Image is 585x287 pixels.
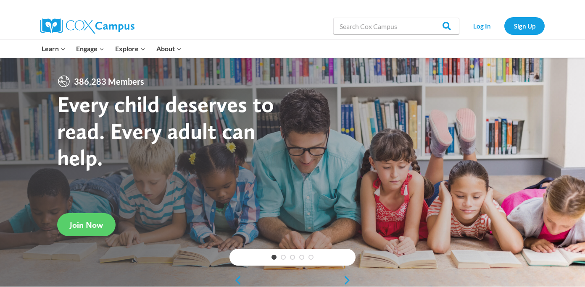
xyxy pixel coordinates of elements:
[229,275,242,285] a: previous
[299,255,304,260] a: 4
[464,17,500,34] a: Log In
[156,43,182,54] span: About
[40,18,134,34] img: Cox Campus
[464,17,545,34] nav: Secondary Navigation
[70,220,103,230] span: Join Now
[57,91,274,171] strong: Every child deserves to read. Every adult can help.
[271,255,277,260] a: 1
[57,213,116,236] a: Join Now
[115,43,145,54] span: Explore
[290,255,295,260] a: 3
[343,275,356,285] a: next
[42,43,66,54] span: Learn
[36,40,187,57] nav: Primary Navigation
[504,17,545,34] a: Sign Up
[71,75,148,88] span: 386,283 Members
[308,255,314,260] a: 5
[333,18,459,34] input: Search Cox Campus
[76,43,104,54] span: Engage
[281,255,286,260] a: 2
